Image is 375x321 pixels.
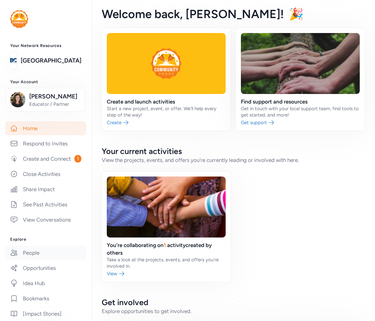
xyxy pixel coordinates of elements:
[102,307,365,315] div: Explore opportunities to get involved.
[10,79,81,84] h3: Your Account
[21,56,81,65] a: [GEOGRAPHIC_DATA]
[102,146,365,156] h2: Your current activities
[5,307,86,321] a: [Impact Stories]
[5,167,86,181] a: Close Activities
[29,101,81,107] span: Educator / Partner
[29,92,81,101] span: [PERSON_NAME]
[102,7,284,21] span: Welcome back , [PERSON_NAME]!
[5,291,86,305] a: Bookmarks
[5,213,86,227] a: View Conversations
[10,10,28,28] img: logo
[74,155,81,163] span: 1
[5,121,86,135] a: Home
[5,137,86,150] a: Respond to Invites
[5,261,86,275] a: Opportunities
[5,246,86,260] a: People
[5,152,86,166] a: Create and Connect1
[10,54,17,68] img: logo
[5,276,86,290] a: Idea Hub
[289,7,303,21] span: 🎉
[102,297,365,307] h2: Get involved
[6,88,85,111] button: [PERSON_NAME]Educator / Partner
[10,43,81,48] h3: Your Network Resources
[102,156,365,164] div: View the projects, events, and offers you're currently leading or involved with here.
[5,197,86,211] a: See Past Activities
[10,237,81,242] h3: Explore
[5,182,86,196] a: Share Impact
